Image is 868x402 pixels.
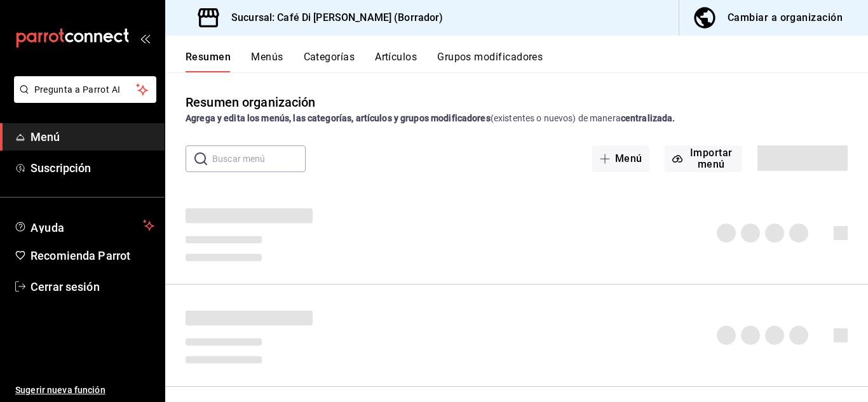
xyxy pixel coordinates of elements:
[186,51,231,72] button: Resumen
[375,51,417,72] button: Artículos
[186,112,848,125] div: (existentes o nuevos) de manera
[592,145,650,172] button: Menú
[15,384,154,397] span: Sugerir nueva función
[621,113,675,123] strong: centralizada.
[212,146,306,171] input: Buscar menú
[140,33,150,43] button: open_drawer_menu
[437,51,543,72] button: Grupos modificadores
[9,92,156,105] a: Pregunta a Parrot AI
[186,113,491,123] strong: Agrega y edita los menús, las categorías, artículos y grupos modificadores
[14,76,156,103] button: Pregunta a Parrot AI
[221,10,444,25] h3: Sucursal: Café Di [PERSON_NAME] (Borrador)
[304,51,355,72] button: Categorías
[665,145,742,172] button: Importar menú
[31,159,154,177] span: Suscripción
[251,51,283,72] button: Menús
[31,247,154,264] span: Recomienda Parrot
[186,93,316,112] div: Resumen organización
[31,128,154,145] span: Menú
[728,9,843,27] div: Cambiar a organización
[34,83,137,97] span: Pregunta a Parrot AI
[186,51,868,72] div: navigation tabs
[31,218,138,233] span: Ayuda
[31,278,154,295] span: Cerrar sesión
